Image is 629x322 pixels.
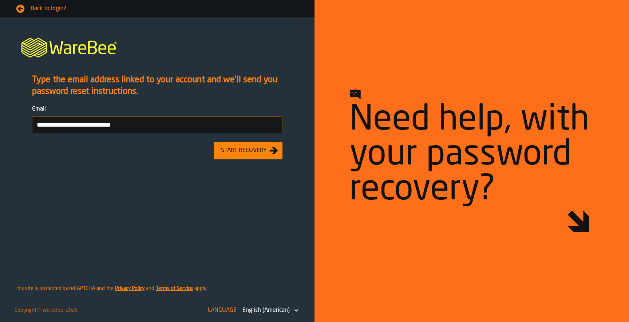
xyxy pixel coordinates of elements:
[15,3,300,15] a: Back to login?
[206,306,238,315] div: Language
[206,305,300,316] div: LanguageDropdownMenuValue-en-US
[349,103,591,208] span: Need help, with your password recovery?
[349,100,594,208] a: Need help, with your password recovery?
[66,308,78,313] span: 2025
[242,306,290,315] div: DropdownMenuValue-en-US
[32,105,282,133] label: button-toolbar-Email
[31,4,300,13] span: Back to login?
[32,105,282,114] div: Email
[32,74,282,98] p: Type the email address linked to your account and we'll send you password reset instructions.
[32,116,282,133] input: button-toolbar-Email
[43,308,64,313] a: WareBee.
[156,286,193,291] a: Terms of Service
[15,308,41,313] span: Copyright ©
[218,146,269,155] div: Start Recovery
[214,142,282,159] button: button-Start Recovery
[115,286,145,291] a: Privacy Policy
